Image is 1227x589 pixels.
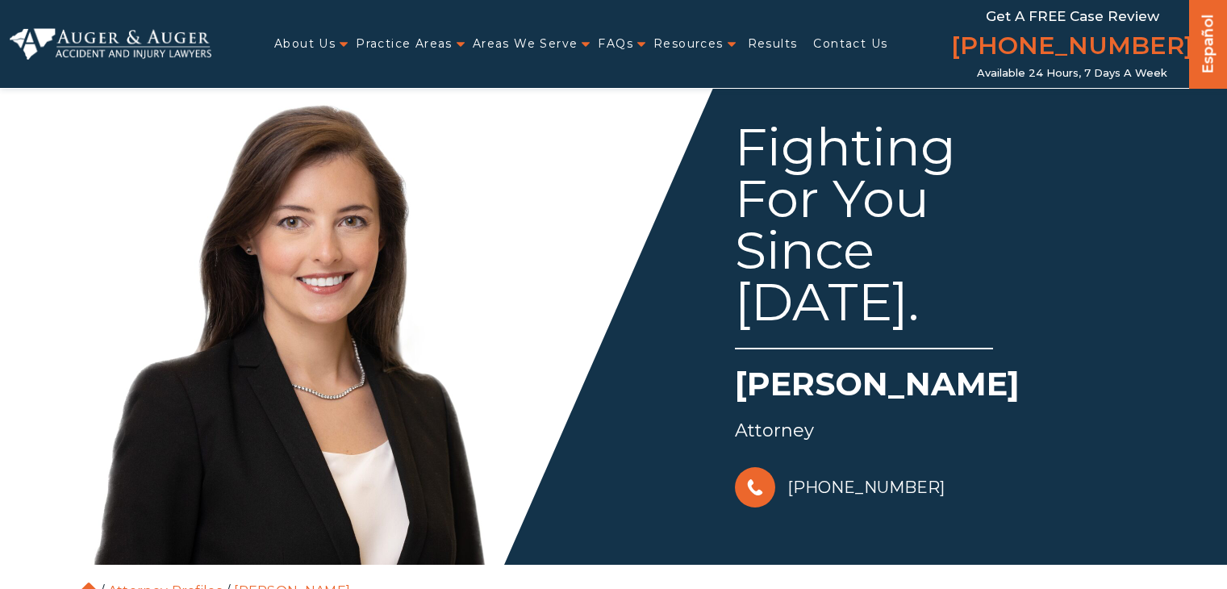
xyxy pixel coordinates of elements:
[735,463,945,512] a: [PHONE_NUMBER]
[735,361,1153,415] h1: [PERSON_NAME]
[813,27,887,61] a: Contact Us
[10,28,211,59] img: Auger & Auger Accident and Injury Lawyers Logo
[951,28,1193,67] a: [PHONE_NUMBER]
[598,27,633,61] a: FAQs
[65,81,549,565] img: Madison McLawhorn
[356,27,453,61] a: Practice Areas
[274,27,336,61] a: About Us
[986,8,1159,24] span: Get a FREE Case Review
[748,27,798,61] a: Results
[653,27,724,61] a: Resources
[735,121,993,349] div: Fighting For You Since [DATE].
[977,67,1167,80] span: Available 24 Hours, 7 Days a Week
[473,27,578,61] a: Areas We Serve
[735,415,1153,447] div: Attorney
